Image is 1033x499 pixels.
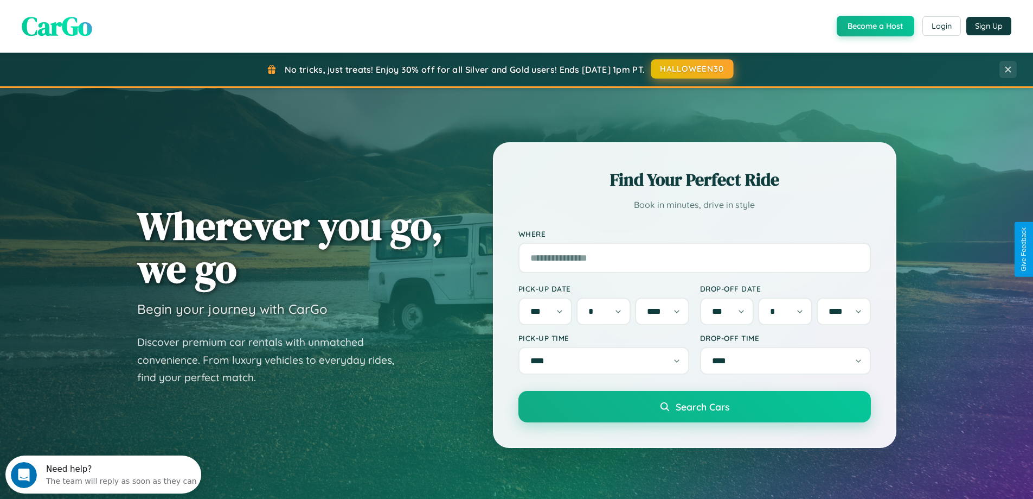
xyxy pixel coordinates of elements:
[137,301,328,317] h3: Begin your journey with CarGo
[518,197,871,213] p: Book in minutes, drive in style
[518,333,689,343] label: Pick-up Time
[285,64,645,75] span: No tricks, just treats! Enjoy 30% off for all Silver and Gold users! Ends [DATE] 1pm PT.
[700,284,871,293] label: Drop-off Date
[137,204,443,290] h1: Wherever you go, we go
[518,391,871,422] button: Search Cars
[5,456,201,494] iframe: Intercom live chat discovery launcher
[11,462,37,488] iframe: Intercom live chat
[518,168,871,192] h2: Find Your Perfect Ride
[518,229,871,238] label: Where
[137,333,408,387] p: Discover premium car rentals with unmatched convenience. From luxury vehicles to everyday rides, ...
[518,284,689,293] label: Pick-up Date
[922,16,961,36] button: Login
[1020,228,1028,271] div: Give Feedback
[700,333,871,343] label: Drop-off Time
[651,59,734,79] button: HALLOWEEN30
[41,9,191,18] div: Need help?
[837,16,914,36] button: Become a Host
[22,8,92,44] span: CarGo
[966,17,1011,35] button: Sign Up
[4,4,202,34] div: Open Intercom Messenger
[41,18,191,29] div: The team will reply as soon as they can
[676,401,729,413] span: Search Cars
